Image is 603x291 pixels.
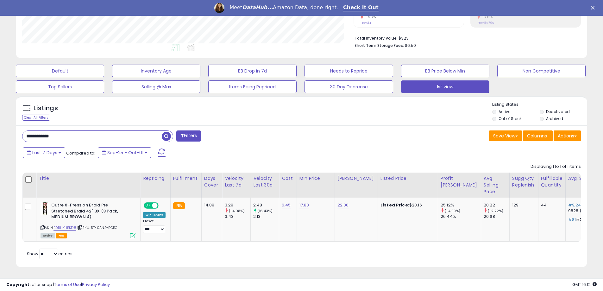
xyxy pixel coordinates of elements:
button: 30 Day Decrease [305,80,393,93]
button: Needs to Reprice [305,65,393,77]
i: DataHub... [242,4,273,10]
span: $6.50 [405,42,416,48]
small: -4.17% [363,15,376,19]
div: Velocity Last 30d [253,175,276,188]
img: 41nt7KeXIXL._SL40_.jpg [41,202,50,215]
strong: Copyright [6,282,29,288]
small: (-4.99%) [445,208,460,213]
div: Repricing [143,175,168,182]
span: Sep-25 - Oct-01 [107,149,143,156]
small: Prev: 84.79% [477,21,494,25]
div: 25.12% [441,202,481,208]
div: 2.48 [253,202,279,208]
label: Archived [546,116,563,121]
a: 17.80 [299,202,309,208]
span: 702379011 [580,217,602,223]
div: Days Cover [204,175,219,188]
button: Last 7 Days [23,147,65,158]
small: FBA [173,202,185,209]
div: Fulfillable Quantity [541,175,563,188]
button: Non Competitive [497,65,586,77]
span: #9,244 [568,202,584,208]
p: Listing States: [492,102,587,108]
div: Cost [282,175,294,182]
span: Show: entries [27,251,72,257]
a: 6.45 [282,202,291,208]
div: 3.29 [225,202,250,208]
div: 3.43 [225,214,250,219]
button: Inventory Age [112,65,200,77]
div: 20.68 [484,214,509,219]
label: Deactivated [546,109,570,114]
div: Close [591,6,597,9]
span: FBA [56,233,67,238]
div: Velocity Last 7d [225,175,248,188]
b: Short Term Storage Fees: [355,43,404,48]
div: Preset: [143,219,166,233]
div: [PERSON_NAME] [337,175,375,182]
label: Active [499,109,510,114]
div: 20.22 [484,202,509,208]
span: Last 7 Days [32,149,57,156]
div: Avg Selling Price [484,175,507,195]
div: 129 [512,202,533,208]
a: Privacy Policy [82,282,110,288]
small: Prev: 24 [361,21,371,25]
div: Fulfillment [173,175,199,182]
span: ON [144,203,152,208]
div: Profit [PERSON_NAME] [441,175,478,188]
button: Save View [489,130,522,141]
div: Clear All Filters [22,115,50,121]
a: Check It Out [343,4,379,11]
small: (16.43%) [257,208,273,213]
div: Displaying 1 to 1 of 1 items [531,164,581,170]
li: $323 [355,34,576,41]
div: ASIN: [41,202,135,237]
button: Columns [523,130,553,141]
div: Min Price [299,175,332,182]
span: #81 [568,217,576,223]
button: BB Price Below Min [401,65,489,77]
small: (-4.08%) [229,208,245,213]
button: Selling @ Max [112,80,200,93]
div: seller snap | | [6,282,110,288]
span: Compared to: [66,150,95,156]
div: Sugg Qty Replenish [512,175,536,188]
span: 2025-10-9 16:12 GMT [572,282,597,288]
button: 1st view [401,80,489,93]
button: Sep-25 - Oct-01 [98,147,151,158]
div: Win BuyBox [143,212,166,218]
a: 22.00 [337,202,349,208]
div: 26.44% [441,214,481,219]
span: | SKU: 5T-0AN2-BOBC [77,225,117,230]
h5: Listings [34,104,58,113]
button: BB Drop in 7d [208,65,297,77]
th: Please note that this number is a calculation based on your required days of coverage and your ve... [509,173,538,198]
b: Total Inventory Value: [355,35,398,41]
img: Profile image for Georgie [214,3,224,13]
button: Actions [554,130,581,141]
b: Listed Price: [380,202,409,208]
div: 14.89 [204,202,217,208]
button: Top Sellers [16,80,104,93]
div: 2.13 [253,214,279,219]
button: Default [16,65,104,77]
div: $20.16 [380,202,433,208]
button: Filters [176,130,201,142]
span: Columns [527,133,547,139]
span: All listings currently available for purchase on Amazon [41,233,55,238]
div: Listed Price [380,175,435,182]
div: 44 [541,202,561,208]
button: Items Being Repriced [208,80,297,93]
a: Terms of Use [54,282,81,288]
b: Outre X-Pression Braid Pre Stretched Braid 42" 3X (3 Pack, MEDIUM BROWN 4) [51,202,128,222]
label: Out of Stock [499,116,522,121]
a: B0BHKHBKD8 [53,225,76,231]
small: (-2.22%) [488,208,503,213]
span: OFF [158,203,168,208]
div: Title [39,175,138,182]
div: Meet Amazon Data, done right. [229,4,338,11]
small: -7.12% [480,15,493,19]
